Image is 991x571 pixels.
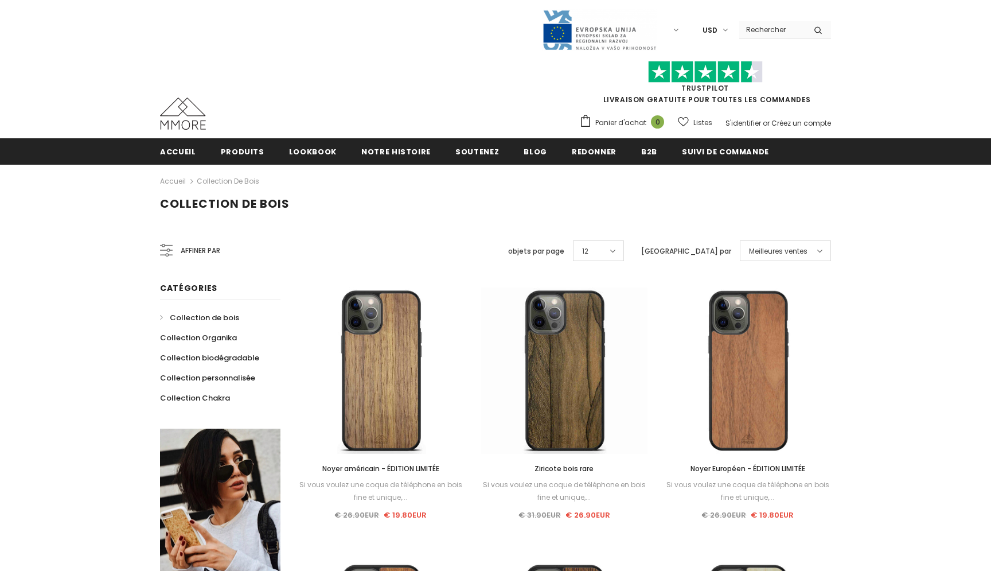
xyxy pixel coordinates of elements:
[289,146,337,157] span: Lookbook
[455,146,499,157] span: soutenez
[361,138,431,164] a: Notre histoire
[749,246,807,257] span: Meilleures ventes
[572,138,617,164] a: Redonner
[648,61,763,83] img: Faites confiance aux étoiles pilotes
[160,328,237,348] a: Collection Organika
[572,146,617,157] span: Redonner
[641,146,657,157] span: B2B
[665,479,831,504] div: Si vous voulez une coque de téléphone en bois fine et unique,...
[542,9,657,51] img: Javni Razpis
[170,312,239,323] span: Collection de bois
[160,348,259,368] a: Collection biodégradable
[524,138,547,164] a: Blog
[481,463,647,475] a: Ziricote bois rare
[641,138,657,164] a: B2B
[693,117,712,129] span: Listes
[681,83,729,93] a: TrustPilot
[322,464,439,473] span: Noyer américain - ÉDITION LIMITÉE
[565,510,610,520] span: € 26.90EUR
[579,114,670,131] a: Panier d'achat 0
[763,118,770,128] span: or
[534,464,594,473] span: Ziricote bois rare
[751,510,794,520] span: € 19.80EUR
[682,138,769,164] a: Suivi de commande
[455,138,499,164] a: soutenez
[160,282,217,294] span: Catégories
[221,138,264,164] a: Produits
[701,510,746,520] span: € 26.90EUR
[595,117,646,129] span: Panier d'achat
[160,388,230,408] a: Collection Chakra
[160,174,186,188] a: Accueil
[160,393,230,403] span: Collection Chakra
[181,244,220,257] span: Affiner par
[682,146,769,157] span: Suivi de commande
[298,479,464,504] div: Si vous voulez une coque de téléphone en bois fine et unique,...
[160,352,259,363] span: Collection biodégradable
[197,176,259,186] a: Collection de bois
[160,138,196,164] a: Accueil
[384,510,427,520] span: € 19.80EUR
[481,479,647,504] div: Si vous voulez une coque de téléphone en bois fine et unique,...
[361,146,431,157] span: Notre histoire
[771,118,831,128] a: Créez un compte
[739,21,805,38] input: Search Site
[160,196,290,212] span: Collection de bois
[524,146,547,157] span: Blog
[289,138,337,164] a: Lookbook
[508,246,564,257] label: objets par page
[703,25,717,36] span: USD
[160,372,255,383] span: Collection personnalisée
[160,98,206,130] img: Cas MMORE
[678,112,712,133] a: Listes
[651,115,664,129] span: 0
[579,66,831,104] span: LIVRAISON GRATUITE POUR TOUTES LES COMMANDES
[518,510,561,520] span: € 31.90EUR
[221,146,264,157] span: Produits
[334,510,379,520] span: € 26.90EUR
[160,308,239,328] a: Collection de bois
[725,118,761,128] a: S'identifier
[542,25,657,34] a: Javni Razpis
[690,464,805,473] span: Noyer Européen - ÉDITION LIMITÉE
[298,463,464,475] a: Noyer américain - ÉDITION LIMITÉE
[665,463,831,475] a: Noyer Européen - ÉDITION LIMITÉE
[160,146,196,157] span: Accueil
[641,246,731,257] label: [GEOGRAPHIC_DATA] par
[160,332,237,343] span: Collection Organika
[582,246,588,257] span: 12
[160,368,255,388] a: Collection personnalisée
